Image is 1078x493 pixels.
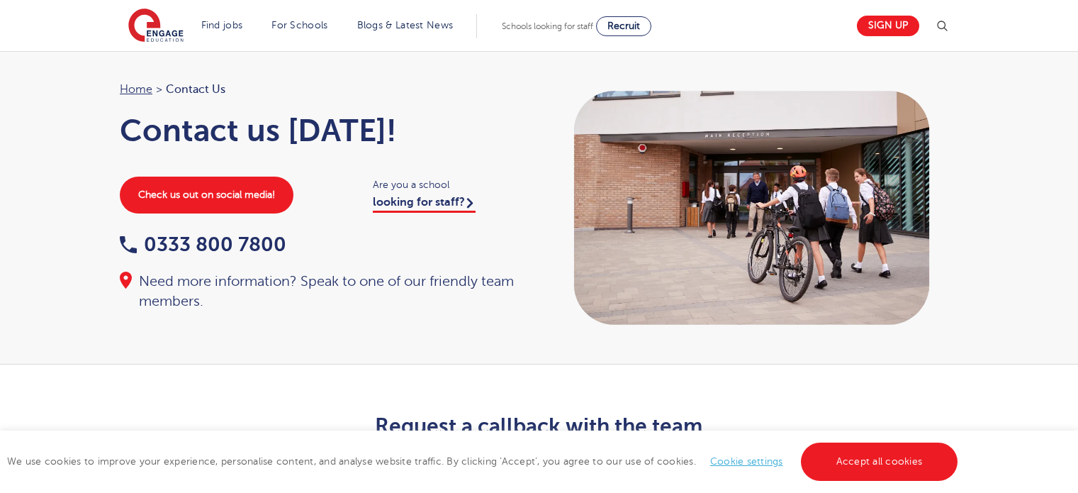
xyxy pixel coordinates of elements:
[710,456,783,467] a: Cookie settings
[373,177,525,193] span: Are you a school
[7,456,961,467] span: We use cookies to improve your experience, personalise content, and analyse website traffic. By c...
[373,196,476,213] a: looking for staff?
[120,177,293,214] a: Check us out on social media!
[156,83,162,96] span: >
[201,20,243,31] a: Find jobs
[120,83,152,96] a: Home
[502,21,593,31] span: Schools looking for staff
[120,80,525,99] nav: breadcrumb
[128,9,184,44] img: Engage Education
[596,16,651,36] a: Recruit
[607,21,640,31] span: Recruit
[191,414,887,438] h2: Request a callback with the team
[357,20,454,31] a: Blogs & Latest News
[271,20,327,31] a: For Schools
[166,80,225,99] span: Contact Us
[120,272,525,311] div: Need more information? Speak to one of our friendly team members.
[120,113,525,148] h1: Contact us [DATE]!
[857,16,919,36] a: Sign up
[801,443,958,481] a: Accept all cookies
[120,233,286,255] a: 0333 800 7800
